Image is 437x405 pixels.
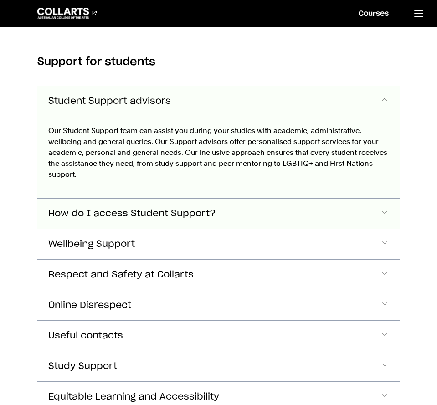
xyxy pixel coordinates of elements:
[37,260,400,290] button: Respect and Safety at Collarts
[37,229,400,259] button: Wellbeing Support
[37,290,400,320] button: Online Disrespect
[37,86,400,116] button: Student Support advisors
[48,300,131,311] span: Online Disrespect
[37,116,400,198] div: Student Support advisors
[37,321,400,351] button: Useful contacts
[48,270,194,280] span: Respect and Safety at Collarts
[37,8,97,19] div: Go to homepage
[37,351,400,381] button: Study Support
[37,55,155,69] h2: Support for students
[48,239,135,250] span: Wellbeing Support
[48,209,216,219] span: How do I access Student Support?
[48,96,171,107] span: Student Support advisors
[48,125,389,180] p: Our Student Support team can assist you during your studies with academic, administrative, wellbe...
[37,199,400,229] button: How do I access Student Support?
[48,392,219,402] span: Equitable Learning and Accessibility
[48,361,117,372] span: Study Support
[48,331,123,341] span: Useful contacts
